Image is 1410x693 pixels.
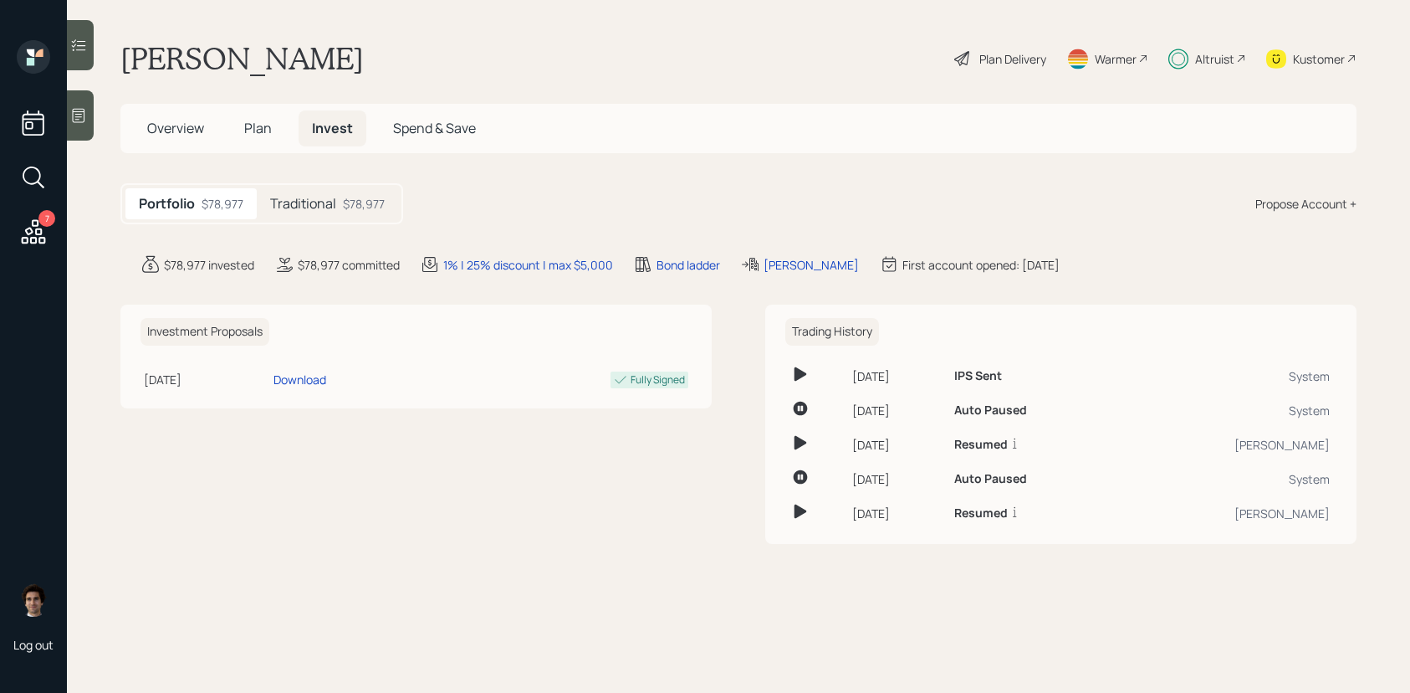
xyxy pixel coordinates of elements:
[38,210,55,227] div: 7
[312,119,353,137] span: Invest
[1126,505,1330,522] div: [PERSON_NAME]
[120,40,364,77] h1: [PERSON_NAME]
[785,318,879,346] h6: Trading History
[273,371,326,388] div: Download
[852,505,941,522] div: [DATE]
[1126,470,1330,488] div: System
[954,403,1027,418] h6: Auto Paused
[298,256,400,274] div: $78,977 committed
[13,637,54,653] div: Log out
[144,371,267,388] div: [DATE]
[147,119,204,137] span: Overview
[852,436,941,454] div: [DATE]
[244,119,272,137] span: Plan
[631,372,685,388] div: Fully Signed
[656,256,720,274] div: Bond ladder
[1126,402,1330,419] div: System
[1195,50,1234,68] div: Altruist
[139,196,195,212] h5: Portfolio
[954,506,1008,521] h6: Resumed
[852,367,941,385] div: [DATE]
[1095,50,1137,68] div: Warmer
[393,119,476,137] span: Spend & Save
[164,256,254,274] div: $78,977 invested
[202,195,243,213] div: $78,977
[140,318,269,346] h6: Investment Proposals
[852,470,941,488] div: [DATE]
[1126,367,1330,385] div: System
[954,438,1008,452] h6: Resumed
[443,256,613,274] div: 1% | 25% discount | max $5,000
[764,256,859,274] div: [PERSON_NAME]
[343,195,385,213] div: $78,977
[1255,195,1356,213] div: Propose Account +
[17,583,50,617] img: harrison-schaefer-headshot-2.png
[954,369,1002,383] h6: IPS Sent
[270,196,336,212] h5: Traditional
[1126,436,1330,454] div: [PERSON_NAME]
[954,472,1027,486] h6: Auto Paused
[979,50,1046,68] div: Plan Delivery
[1293,50,1345,68] div: Kustomer
[902,256,1060,274] div: First account opened: [DATE]
[852,402,941,419] div: [DATE]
